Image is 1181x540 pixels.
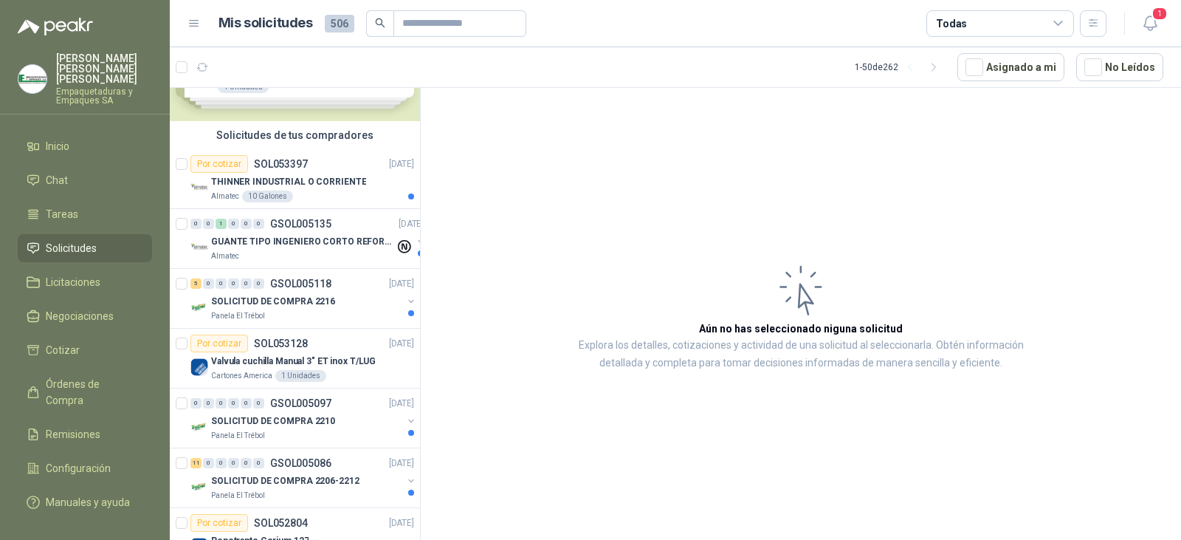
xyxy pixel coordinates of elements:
p: [DATE] [389,516,414,530]
div: 0 [216,398,227,409]
div: 0 [203,398,214,409]
p: SOLICITUD DE COMPRA 2206-2212 [211,474,359,488]
div: 1 [216,219,227,229]
span: Licitaciones [46,274,100,290]
p: [DATE] [389,337,414,351]
div: 0 [241,219,252,229]
a: Manuales y ayuda [18,488,152,516]
h3: Aún no has seleccionado niguna solicitud [699,321,903,337]
img: Company Logo [190,239,208,256]
img: Company Logo [190,418,208,436]
a: 0 0 0 0 0 0 GSOL005097[DATE] Company LogoSOLICITUD DE COMPRA 2210Panela El Trébol [190,394,417,442]
p: GSOL005135 [270,219,331,229]
div: 1 Unidades [275,370,326,382]
p: GUANTE TIPO INGENIERO CORTO REFORZADO [211,235,395,249]
div: 11 [190,458,202,468]
button: No Leídos [1076,53,1163,81]
img: Company Logo [190,298,208,316]
p: Panela El Trébol [211,430,265,442]
a: Licitaciones [18,268,152,296]
p: [DATE] [389,157,414,171]
span: 506 [325,15,354,33]
img: Company Logo [190,478,208,496]
p: Valvula cuchilla Manual 3" ET inox T/LUG [211,355,376,369]
div: 0 [241,458,252,468]
img: Logo peakr [18,18,93,35]
p: GSOL005097 [270,398,331,409]
a: Por cotizarSOL053397[DATE] Company LogoTHINNER INDUSTRIAL O CORRIENTEAlmatec10 Galones [170,149,420,209]
a: 11 0 0 0 0 0 GSOL005086[DATE] Company LogoSOLICITUD DE COMPRA 2206-2212Panela El Trébol [190,454,417,502]
p: SOLICITUD DE COMPRA 2210 [211,414,335,428]
a: Solicitudes [18,234,152,262]
div: Todas [936,16,967,32]
p: Almatec [211,191,239,202]
span: Chat [46,172,68,188]
a: Órdenes de Compra [18,370,152,414]
div: 0 [228,458,239,468]
div: 0 [190,219,202,229]
div: Por cotizar [190,514,248,532]
a: Cotizar [18,336,152,364]
p: SOL053397 [254,159,308,169]
img: Company Logo [18,65,47,93]
div: 0 [228,219,239,229]
button: 1 [1137,10,1163,37]
a: Remisiones [18,420,152,448]
h1: Mis solicitudes [218,13,313,34]
span: Negociaciones [46,308,114,324]
span: search [375,18,385,28]
a: 0 0 1 0 0 0 GSOL005135[DATE] Company LogoGUANTE TIPO INGENIERO CORTO REFORZADOAlmatec [190,215,427,262]
span: Cotizar [46,342,80,358]
div: 0 [216,278,227,289]
span: Inicio [46,138,69,154]
a: Por cotizarSOL053128[DATE] Company LogoValvula cuchilla Manual 3" ET inox T/LUGCartones America1 ... [170,329,420,389]
div: 0 [253,398,264,409]
div: Por cotizar [190,335,248,352]
p: [DATE] [389,397,414,411]
a: Configuración [18,454,152,482]
div: Por cotizar [190,155,248,173]
div: 0 [203,278,214,289]
a: Inicio [18,132,152,160]
p: Panela El Trébol [211,490,265,502]
p: Almatec [211,250,239,262]
div: 0 [216,458,227,468]
div: 10 Galones [242,191,293,202]
div: 0 [253,219,264,229]
p: Explora los detalles, cotizaciones y actividad de una solicitud al seleccionarla. Obtén informaci... [568,337,1033,372]
p: THINNER INDUSTRIAL O CORRIENTE [211,175,366,189]
p: [PERSON_NAME] [PERSON_NAME] [PERSON_NAME] [56,53,152,84]
p: [DATE] [389,457,414,471]
a: Negociaciones [18,302,152,330]
div: 0 [241,278,252,289]
div: 0 [203,219,214,229]
a: Tareas [18,200,152,228]
button: Asignado a mi [957,53,1064,81]
span: Solicitudes [46,240,97,256]
p: [DATE] [399,217,424,231]
img: Company Logo [190,358,208,376]
span: 1 [1151,7,1168,21]
p: Empaquetaduras y Empaques SA [56,87,152,105]
div: 0 [203,458,214,468]
span: Remisiones [46,426,100,442]
div: 0 [253,458,264,468]
img: Company Logo [190,179,208,196]
div: 0 [241,398,252,409]
div: 0 [228,398,239,409]
a: Chat [18,166,152,194]
span: Configuración [46,460,111,476]
span: Manuales y ayuda [46,494,130,510]
p: Panela El Trébol [211,310,265,322]
p: GSOL005086 [270,458,331,468]
a: 5 0 0 0 0 0 GSOL005118[DATE] Company LogoSOLICITUD DE COMPRA 2216Panela El Trébol [190,275,417,322]
p: SOLICITUD DE COMPRA 2216 [211,295,335,309]
p: SOL053128 [254,338,308,349]
p: SOL052804 [254,518,308,528]
p: GSOL005118 [270,278,331,289]
span: Órdenes de Compra [46,376,138,409]
p: Cartones America [211,370,272,382]
div: 1 - 50 de 262 [855,55,946,79]
p: [DATE] [389,277,414,291]
div: 0 [190,398,202,409]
